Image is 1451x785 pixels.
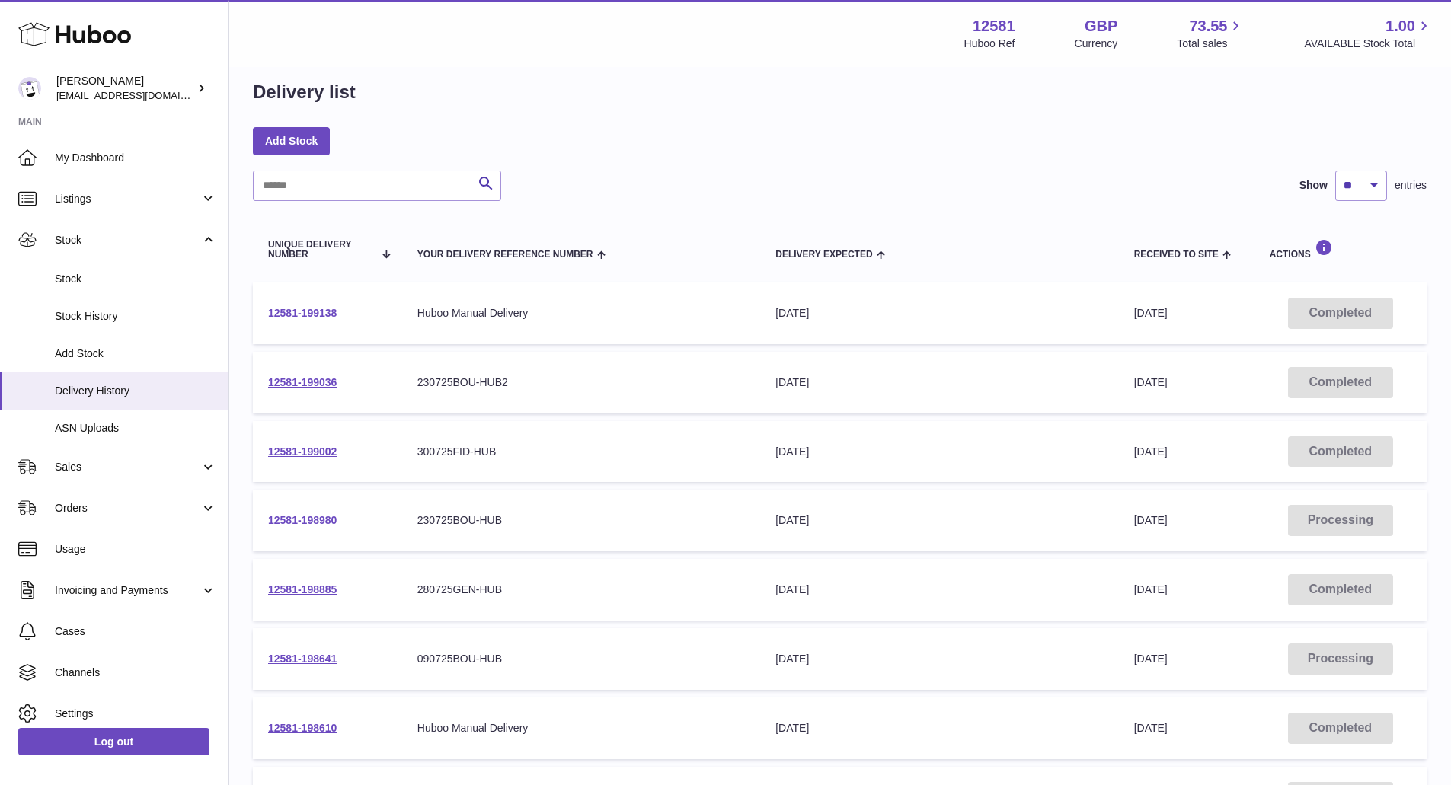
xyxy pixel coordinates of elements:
div: 090725BOU-HUB [417,652,745,666]
a: 1.00 AVAILABLE Stock Total [1304,16,1433,51]
span: [DATE] [1134,307,1168,319]
span: 1.00 [1385,16,1415,37]
span: Delivery History [55,384,216,398]
label: Show [1299,178,1328,193]
span: Unique Delivery Number [268,240,373,260]
span: Sales [55,460,200,474]
div: [DATE] [775,513,1103,528]
span: Usage [55,542,216,557]
span: Cases [55,624,216,639]
a: 12581-199036 [268,376,337,388]
a: 73.55 Total sales [1177,16,1245,51]
a: 12581-199002 [268,445,337,458]
span: Stock History [55,309,216,324]
span: ASN Uploads [55,421,216,436]
span: Stock [55,272,216,286]
a: 12581-198980 [268,514,337,526]
div: [PERSON_NAME] [56,74,193,103]
span: 73.55 [1189,16,1227,37]
img: ibrewis@drink-trip.com [18,77,41,100]
span: Channels [55,665,216,680]
div: [DATE] [775,652,1103,666]
div: 300725FID-HUB [417,445,745,459]
div: [DATE] [775,375,1103,390]
a: Add Stock [253,127,330,155]
span: [DATE] [1134,583,1168,595]
span: Listings [55,192,200,206]
div: 230725BOU-HUB2 [417,375,745,390]
a: 12581-198641 [268,653,337,665]
span: My Dashboard [55,151,216,165]
strong: 12581 [973,16,1015,37]
a: 12581-198610 [268,722,337,734]
span: Received to Site [1134,250,1219,260]
strong: GBP [1085,16,1117,37]
span: Stock [55,233,200,247]
span: [DATE] [1134,722,1168,734]
span: AVAILABLE Stock Total [1304,37,1433,51]
div: [DATE] [775,306,1103,321]
span: Orders [55,501,200,515]
div: 280725GEN-HUB [417,582,745,597]
span: Delivery Expected [775,250,872,260]
span: [EMAIL_ADDRESS][DOMAIN_NAME] [56,89,224,101]
span: Your Delivery Reference Number [417,250,593,260]
span: entries [1395,178,1427,193]
span: [DATE] [1134,653,1168,665]
span: [DATE] [1134,376,1168,388]
div: Huboo Manual Delivery [417,306,745,321]
a: Log out [18,728,209,755]
div: Huboo Manual Delivery [417,721,745,736]
a: 12581-198885 [268,583,337,595]
div: Currency [1075,37,1118,51]
div: [DATE] [775,721,1103,736]
span: Invoicing and Payments [55,583,200,598]
div: Actions [1270,239,1411,260]
span: [DATE] [1134,445,1168,458]
span: Settings [55,707,216,721]
h1: Delivery list [253,80,356,104]
div: [DATE] [775,445,1103,459]
div: [DATE] [775,582,1103,597]
div: 230725BOU-HUB [417,513,745,528]
span: [DATE] [1134,514,1168,526]
span: Add Stock [55,346,216,361]
span: Total sales [1177,37,1245,51]
a: 12581-199138 [268,307,337,319]
div: Huboo Ref [964,37,1015,51]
